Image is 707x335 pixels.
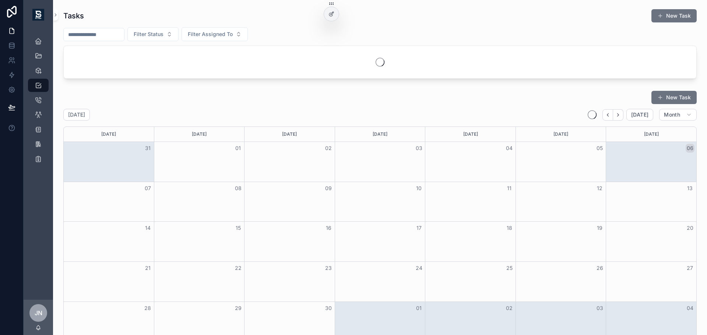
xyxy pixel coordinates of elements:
span: JN [35,309,42,317]
button: 03 [595,304,604,313]
button: 11 [505,184,514,193]
div: [DATE] [336,127,424,142]
div: [DATE] [517,127,605,142]
button: 23 [324,264,333,272]
button: 29 [234,304,243,313]
button: Next [613,109,623,121]
button: 24 [415,264,423,272]
button: Month [659,109,697,121]
img: App logo [32,9,44,21]
span: [DATE] [631,111,648,118]
button: 04 [505,144,514,153]
button: 02 [505,304,514,313]
div: [DATE] [426,127,514,142]
button: 22 [234,264,243,272]
button: New Task [651,9,697,22]
button: 28 [143,304,152,313]
button: Select Button [127,27,179,41]
button: 03 [415,144,423,153]
button: 31 [143,144,152,153]
button: 05 [595,144,604,153]
button: 27 [686,264,694,272]
button: 01 [415,304,423,313]
span: Month [664,111,680,118]
h1: Tasks [63,11,84,21]
button: New Task [651,91,697,104]
span: Filter Assigned To [188,31,233,38]
button: 08 [234,184,243,193]
button: 21 [143,264,152,272]
button: 04 [686,304,694,313]
div: [DATE] [607,127,695,142]
div: [DATE] [155,127,243,142]
button: Back [602,109,613,121]
button: 18 [505,224,514,232]
div: [DATE] [65,127,153,142]
button: 25 [505,264,514,272]
button: 16 [324,224,333,232]
button: 19 [595,224,604,232]
button: 13 [686,184,694,193]
button: 17 [415,224,423,232]
div: scrollable content [24,29,53,175]
h2: [DATE] [68,111,85,118]
button: 15 [234,224,243,232]
button: 10 [415,184,423,193]
button: Select Button [182,27,248,41]
button: 30 [324,304,333,313]
span: Filter Status [134,31,163,38]
button: 06 [686,144,694,153]
button: 02 [324,144,333,153]
button: [DATE] [626,109,653,121]
button: 12 [595,184,604,193]
div: [DATE] [246,127,334,142]
button: 09 [324,184,333,193]
button: 01 [234,144,243,153]
button: 26 [595,264,604,272]
button: 20 [686,224,694,232]
button: 07 [143,184,152,193]
button: 14 [143,224,152,232]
